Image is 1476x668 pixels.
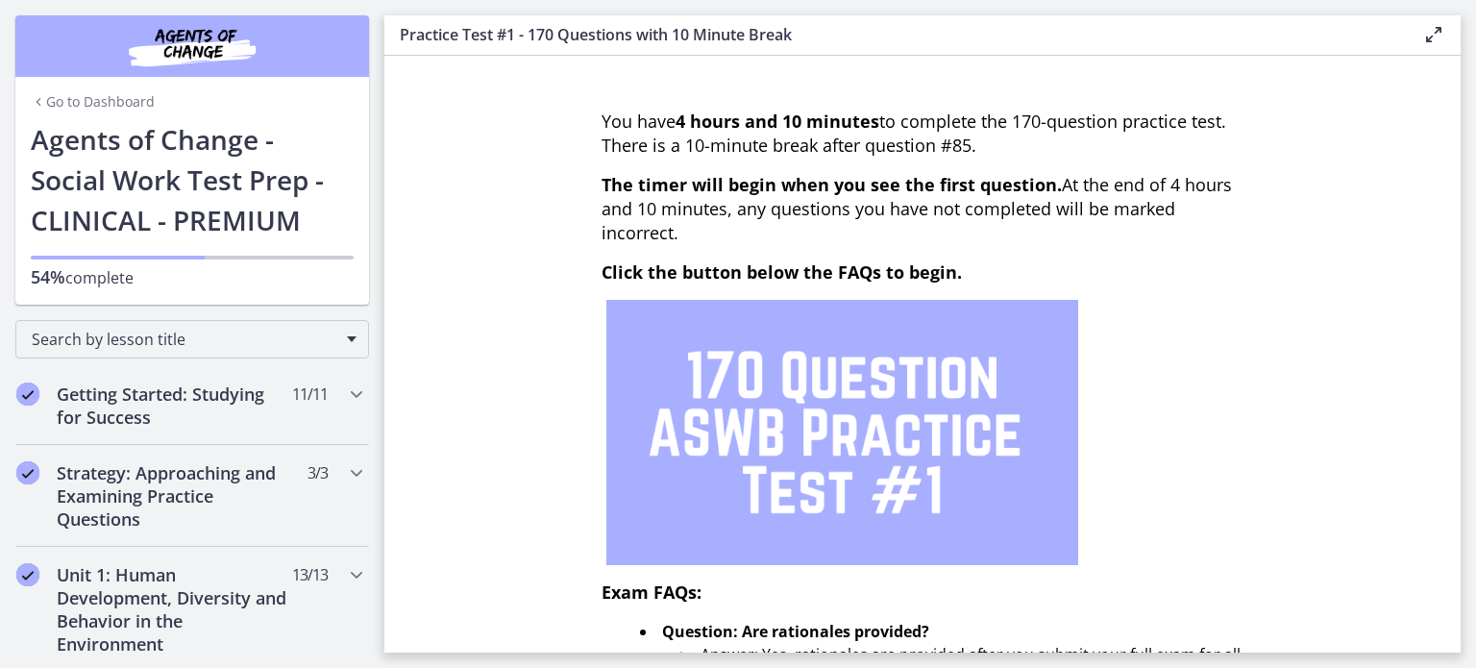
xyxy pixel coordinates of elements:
[32,329,337,350] span: Search by lesson title
[16,461,39,484] i: Completed
[16,383,39,406] i: Completed
[400,23,1391,46] h3: Practice Test #1 - 170 Questions with 10 Minute Break
[57,383,291,429] h2: Getting Started: Studying for Success
[602,110,1226,157] span: You have to complete the 170-question practice test. There is a 10-minute break after question #85.
[15,320,369,359] div: Search by lesson title
[602,581,701,604] span: Exam FAQs:
[31,92,155,111] a: Go to Dashboard
[602,260,962,284] span: Click the button below the FAQs to begin.
[31,265,354,289] p: complete
[307,461,328,484] span: 3 / 3
[602,173,1232,244] span: At the end of 4 hours and 10 minutes, any questions you have not completed will be marked incorrect.
[31,265,65,288] span: 54%
[57,563,291,656] h2: Unit 1: Human Development, Diversity and Behavior in the Environment
[662,621,929,642] strong: Question: Are rationales provided?
[31,119,354,240] h1: Agents of Change - Social Work Test Prep - CLINICAL - PREMIUM
[602,173,1062,196] span: The timer will begin when you see the first question.
[606,300,1078,565] img: 1.png
[292,383,328,406] span: 11 / 11
[292,563,328,586] span: 13 / 13
[676,110,879,133] strong: 4 hours and 10 minutes
[57,461,291,531] h2: Strategy: Approaching and Examining Practice Questions
[16,563,39,586] i: Completed
[77,23,307,69] img: Agents of Change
